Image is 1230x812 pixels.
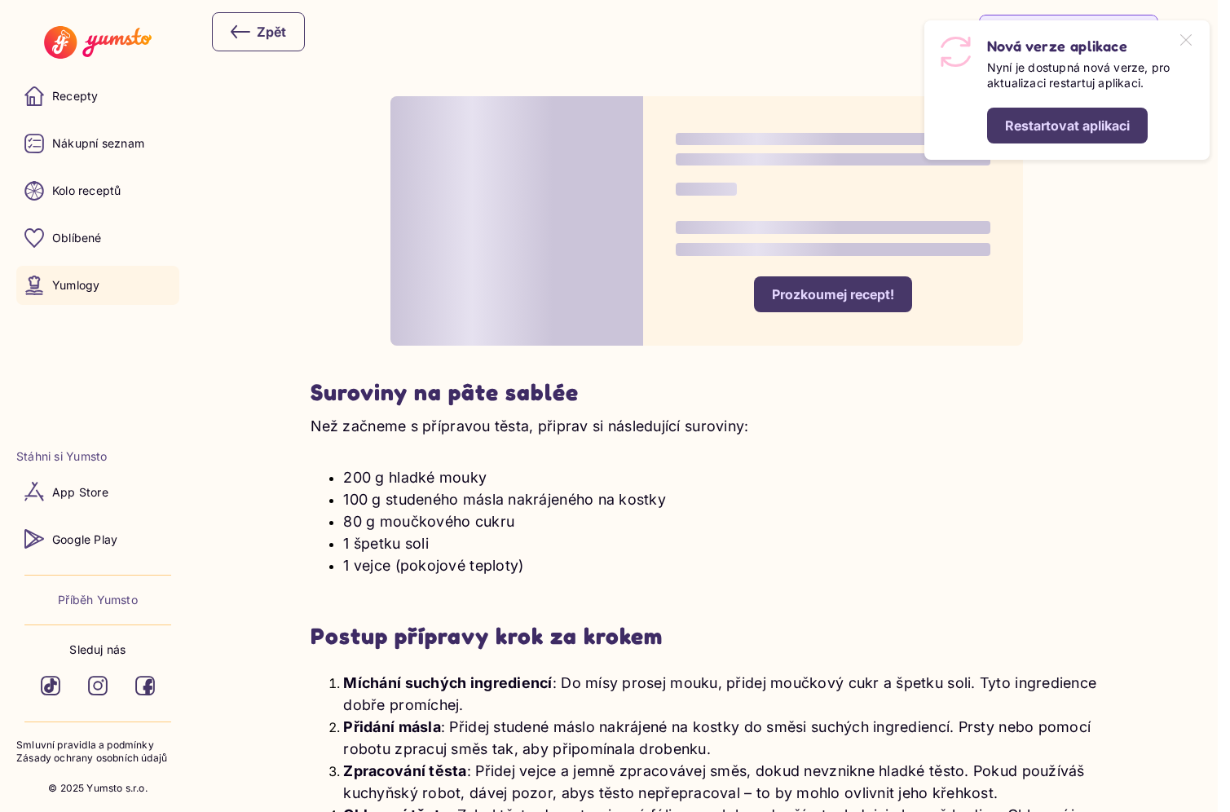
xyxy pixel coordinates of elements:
strong: Přidání másla [343,718,441,735]
p: Než začneme s přípravou těsta, připrav si následující suroviny: [311,415,1102,437]
a: Oblíbené [16,218,179,258]
p: App Store [52,484,108,501]
a: Kolo receptů [16,171,179,210]
p: Recepty [52,88,98,104]
strong: Míchání suchých ingrediencí [343,674,552,691]
img: Yumsto logo [44,26,151,59]
span: Loading content [676,243,990,256]
p: Oblíbené [52,230,102,246]
div: Prozkoumej recept! [772,285,894,303]
a: Nákupní seznam [16,124,179,163]
strong: Zpracování těsta [343,762,466,779]
span: Loading content [676,221,990,234]
h3: Suroviny na pâte sablée [311,378,1102,407]
p: Yumlogy [52,277,99,293]
span: Loading content [390,96,644,345]
p: 200 g hladké mouky [343,466,1102,488]
h5: Nová verze aplikace [987,37,1193,55]
a: Zásady ochrany osobních údajů [16,752,179,766]
p: Kolo receptů [52,183,121,199]
p: © 2025 Yumsto s.r.o. [48,782,148,796]
p: Sleduj nás [69,642,126,658]
p: 1 vejce (pokojové teploty) [343,554,1102,576]
a: Recepty [16,77,179,116]
button: Prozkoumej recept! [754,276,912,312]
span: Loading content [676,183,737,196]
a: App Store [16,472,179,511]
span: Loading content [676,153,990,165]
p: : Přidej studené máslo nakrájené na kostky do směsi suchých ingrediencí. Prsty nebo pomocí robotu... [343,716,1102,760]
h3: Postup přípravy krok za krokem [311,622,1102,651]
p: 80 g moučkového cukru [343,510,1102,532]
button: Perform action: Restartovat aplikaci [987,108,1148,143]
p: Nyní je dostupná nová verze, pro aktualizaci restartuj aplikaci. [987,60,1193,91]
a: Smluvní pravidla a podmínky [16,739,179,752]
p: Google Play [52,532,117,548]
p: 1 špetku soli [343,532,1102,554]
p: Nákupní seznam [52,135,144,152]
div: Zpět [231,22,286,42]
a: Google Play [16,519,179,558]
span: Loading content [676,133,990,145]
li: Stáhni si Yumsto [16,448,179,465]
p: : Do mísy prosej mouku, přidej moučkový cukr a špetku soli. Tyto ingredience dobře promíchej. [343,672,1102,716]
a: Yumlogy [16,266,179,305]
p: 100 g studeného másla nakrájeného na kostky [343,488,1102,510]
button: Zpět [212,12,305,51]
div: Loading image [390,96,644,345]
div: Restartovat aplikaci [1005,117,1130,135]
p: : Přidej vejce a jemně zpracovávej směs, dokud nevznikne hladké těsto. Pokud používáš kuchyňský r... [343,760,1102,804]
a: Příběh Yumsto [58,592,138,608]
